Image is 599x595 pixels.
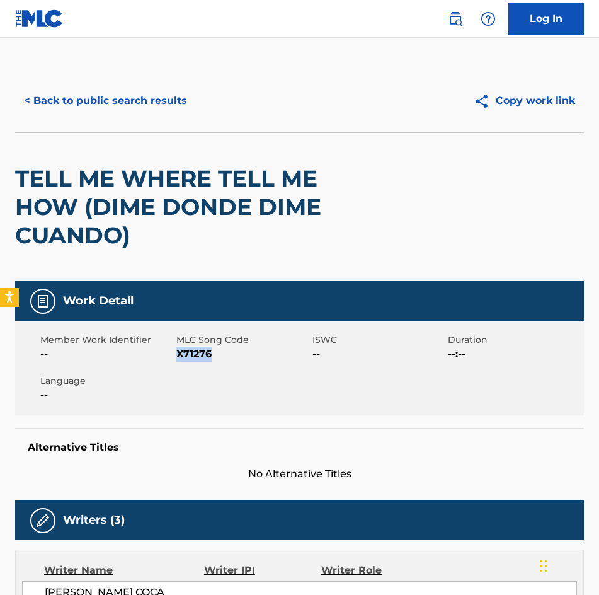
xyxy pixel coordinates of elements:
div: Writer IPI [204,563,321,578]
img: Copy work link [474,93,496,109]
div: Help [476,6,501,32]
img: Work Detail [35,294,50,309]
button: < Back to public search results [15,85,196,117]
button: Copy work link [465,85,584,117]
div: Arrastrar [540,547,547,585]
span: Duration [448,333,581,347]
span: -- [40,347,173,362]
img: search [448,11,463,26]
img: help [481,11,496,26]
span: --:-- [448,347,581,362]
span: -- [40,388,173,403]
h2: TELL ME WHERE TELL ME HOW (DIME DONDE DIME CUANDO) [15,165,357,250]
h5: Alternative Titles [28,441,571,454]
span: X71276 [176,347,309,362]
span: -- [312,347,445,362]
span: ISWC [312,333,445,347]
h5: Writers (3) [63,513,125,528]
h5: Work Detail [63,294,134,308]
a: Public Search [443,6,468,32]
img: Writers [35,513,50,528]
a: Log In [508,3,584,35]
iframe: Chat Widget [536,534,599,595]
span: Language [40,374,173,388]
img: MLC Logo [15,9,64,28]
span: No Alternative Titles [15,466,584,482]
div: Writer Role [321,563,428,578]
div: Writer Name [44,563,204,578]
div: Widget de chat [536,534,599,595]
span: Member Work Identifier [40,333,173,347]
span: MLC Song Code [176,333,309,347]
